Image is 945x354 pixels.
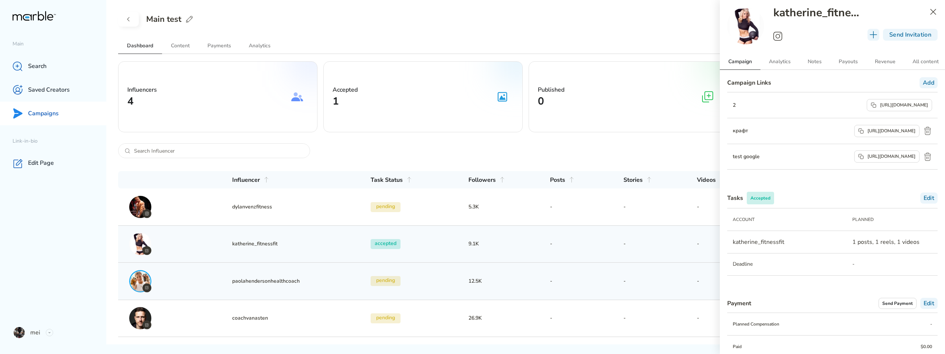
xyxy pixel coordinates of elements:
h2: 4 [127,94,157,108]
h2: Revenue [866,54,904,69]
h3: Tasks [727,194,743,202]
p: PLANNED [852,215,932,224]
span: Published [538,86,564,94]
h3: 26.9K [468,314,550,323]
h2: Analytics [240,38,279,54]
h3: Posts [550,176,565,184]
p: Main [13,41,106,48]
div: Add [920,77,938,88]
h3: Videos [697,176,716,184]
h3: Campaign Links [727,78,771,87]
h2: 0 [538,94,564,108]
h3: - [697,277,779,286]
div: Edit [920,298,938,309]
p: Edit Page [28,159,54,167]
p: $0.00 [921,342,932,351]
h2: katherine_fitnessfit [773,7,862,18]
h3: 5.3K [468,202,550,211]
h3: - [697,314,779,323]
p: katherine_fitnessfit [733,238,852,246]
p: - [930,320,932,329]
p: Deadline [733,260,852,269]
h4: Send Payment [882,299,913,308]
h2: Analytics [760,54,799,69]
h3: - [550,277,623,286]
p: [URL][DOMAIN_NAME] [880,100,928,110]
h2: Campaign [720,54,760,69]
h2: 1 [333,94,358,108]
h3: pending [371,313,401,323]
h3: - [623,239,697,248]
h2: Content [162,38,199,54]
p: Paid [733,342,852,351]
p: [URL][DOMAIN_NAME] [867,126,915,136]
h3: 12.5K [468,277,550,286]
input: Search Influencer [130,144,310,158]
h3: accepted [371,239,401,249]
div: Send Invitation [883,29,938,41]
span: Influencers [127,86,157,94]
div: Edit [920,193,938,204]
h3: - [697,239,779,248]
h3: - [623,202,697,211]
h3: Payment [727,299,751,308]
p: 2 [733,101,773,110]
p: dylanvenzfitness [232,202,272,211]
p: Link-in-bio [13,138,106,145]
h3: - [623,277,697,286]
p: Search [28,62,47,70]
p: test google [733,152,773,161]
button: Send Payment [879,298,917,309]
p: 1 posts, 1 reels, 1 videos [852,238,932,246]
h3: pending [371,202,401,212]
p: крафт [733,126,773,135]
h3: Followers [468,176,496,184]
h2: Payouts [830,54,866,69]
h3: 9.1K [468,239,550,248]
p: Planned Compensation [733,320,852,329]
h3: Influencer [232,176,260,184]
h2: Notes [799,54,830,69]
h3: Stories [623,176,643,184]
p: [URL][DOMAIN_NAME] [867,152,915,161]
h3: - [550,314,623,323]
p: Campaigns [28,110,59,118]
h3: Task Status [371,176,403,184]
h2: Dashboard [118,38,162,54]
h2: Payments [199,38,240,54]
p: paolahendersonhealthcoach [232,277,300,286]
h3: - [550,202,623,211]
h3: - [550,239,623,248]
h3: pending [371,276,401,286]
h3: Accepted [747,192,774,204]
h3: - [623,314,697,323]
p: coachvanasten [232,314,268,323]
h2: Main test [146,14,181,25]
span: Accepted [333,86,358,94]
p: katherine_fitnessfit [232,239,278,248]
p: - [852,260,932,269]
p: ACCOUNT [733,215,852,224]
p: mei [30,328,40,337]
p: Saved Creators [28,86,70,94]
h3: - [697,202,779,211]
